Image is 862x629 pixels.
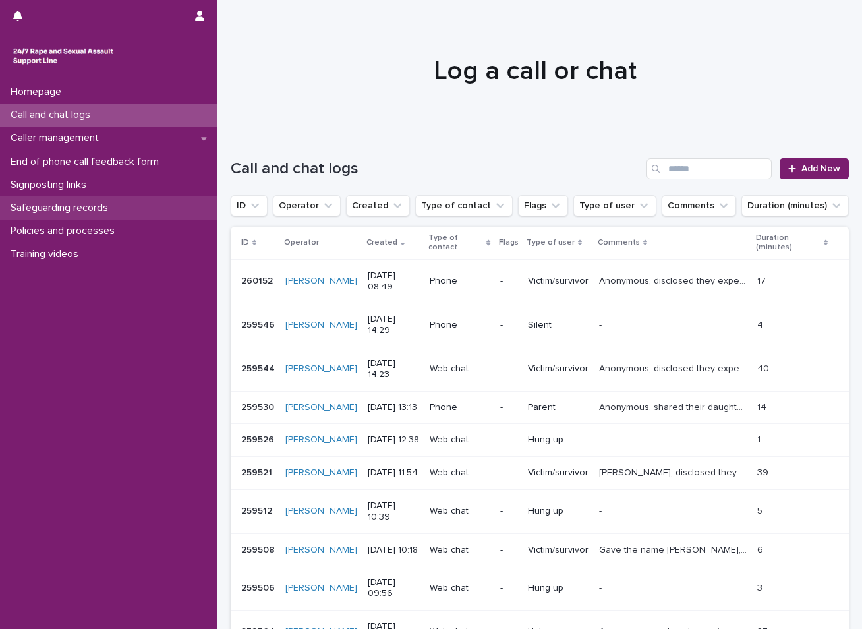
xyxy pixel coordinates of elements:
[368,577,419,599] p: [DATE] 09:56
[599,400,749,413] p: Anonymous, shared their daughter has disclosed her experience of S.V that happened few months ago...
[500,363,517,374] p: -
[285,363,357,374] a: [PERSON_NAME]
[528,402,589,413] p: Parent
[599,542,749,556] p: Gave the name Nadine, mentioned her partner sent her naked picture to his friend, gave the msg fr...
[528,506,589,517] p: Hung up
[757,503,765,517] p: 5
[241,542,277,556] p: 259508
[780,158,849,179] a: Add New
[231,533,849,566] tr: 259508259508 [PERSON_NAME] [DATE] 10:18Web chat-Victim/survivorGave the name [PERSON_NAME], menti...
[241,400,277,413] p: 259530
[368,358,419,380] p: [DATE] 14:23
[5,225,125,237] p: Policies and processes
[11,43,116,69] img: rhQMoQhaT3yELyF149Cw
[231,303,849,347] tr: 259546259546 [PERSON_NAME] [DATE] 14:29Phone-Silent-- 44
[599,273,749,287] p: Anonymous, disclosed they experienced S.V by dad when they were 5. Visitor explored feelings arou...
[430,467,489,479] p: Web chat
[366,235,397,250] p: Created
[415,195,513,216] button: Type of contact
[528,363,589,374] p: Victim/survivor
[368,270,419,293] p: [DATE] 08:49
[662,195,736,216] button: Comments
[518,195,568,216] button: Flags
[528,434,589,446] p: Hung up
[241,580,277,594] p: 259506
[285,402,357,413] a: [PERSON_NAME]
[231,160,641,179] h1: Call and chat logs
[527,235,575,250] p: Type of user
[599,432,604,446] p: -
[5,248,89,260] p: Training videos
[368,402,419,413] p: [DATE] 13:13
[241,465,275,479] p: 259521
[241,432,277,446] p: 259526
[757,273,768,287] p: 17
[757,465,771,479] p: 39
[284,235,319,250] p: Operator
[801,164,840,173] span: Add New
[346,195,410,216] button: Created
[241,317,277,331] p: 259546
[599,317,604,331] p: -
[757,432,763,446] p: 1
[285,276,357,287] a: [PERSON_NAME]
[500,467,517,479] p: -
[430,583,489,594] p: Web chat
[5,156,169,168] p: End of phone call feedback form
[285,320,357,331] a: [PERSON_NAME]
[231,424,849,457] tr: 259526259526 [PERSON_NAME] [DATE] 12:38Web chat-Hung up-- 11
[757,580,765,594] p: 3
[500,276,517,287] p: -
[646,158,772,179] input: Search
[430,320,489,331] p: Phone
[599,465,749,479] p: James, disclosed they experienced S.V when they were 10, Visitor explored feelings around the imp...
[231,347,849,391] tr: 259544259544 [PERSON_NAME] [DATE] 14:23Web chat-Victim/survivorAnonymous, disclosed they experien...
[241,503,275,517] p: 259512
[430,402,489,413] p: Phone
[5,202,119,214] p: Safeguarding records
[285,506,357,517] a: [PERSON_NAME]
[528,545,589,556] p: Victim/survivor
[368,545,419,556] p: [DATE] 10:18
[500,434,517,446] p: -
[5,86,72,98] p: Homepage
[5,179,97,191] p: Signposting links
[499,235,519,250] p: Flags
[430,506,489,517] p: Web chat
[598,235,640,250] p: Comments
[500,583,517,594] p: -
[5,132,109,144] p: Caller management
[500,320,517,331] p: -
[5,109,101,121] p: Call and chat logs
[528,467,589,479] p: Victim/survivor
[573,195,656,216] button: Type of user
[500,506,517,517] p: -
[285,545,357,556] a: [PERSON_NAME]
[430,276,489,287] p: Phone
[231,489,849,533] tr: 259512259512 [PERSON_NAME] [DATE] 10:39Web chat-Hung up-- 55
[368,314,419,336] p: [DATE] 14:29
[430,434,489,446] p: Web chat
[599,503,604,517] p: -
[368,467,419,479] p: [DATE] 11:54
[528,320,589,331] p: Silent
[231,391,849,424] tr: 259530259530 [PERSON_NAME] [DATE] 13:13Phone-ParentAnonymous, shared their daughter has disclosed...
[500,402,517,413] p: -
[430,363,489,374] p: Web chat
[273,195,341,216] button: Operator
[368,434,419,446] p: [DATE] 12:38
[241,361,277,374] p: 259544
[757,400,769,413] p: 14
[231,457,849,490] tr: 259521259521 [PERSON_NAME] [DATE] 11:54Web chat-Victim/survivor[PERSON_NAME], disclosed they expe...
[528,276,589,287] p: Victim/survivor
[500,545,517,556] p: -
[231,55,839,87] h1: Log a call or chat
[368,500,419,523] p: [DATE] 10:39
[599,580,604,594] p: -
[528,583,589,594] p: Hung up
[430,545,489,556] p: Web chat
[241,273,275,287] p: 260152
[757,317,766,331] p: 4
[757,361,772,374] p: 40
[599,361,749,374] p: Anonymous, disclosed they experienced S.V as a child. Visitor explored feelings around trauma res...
